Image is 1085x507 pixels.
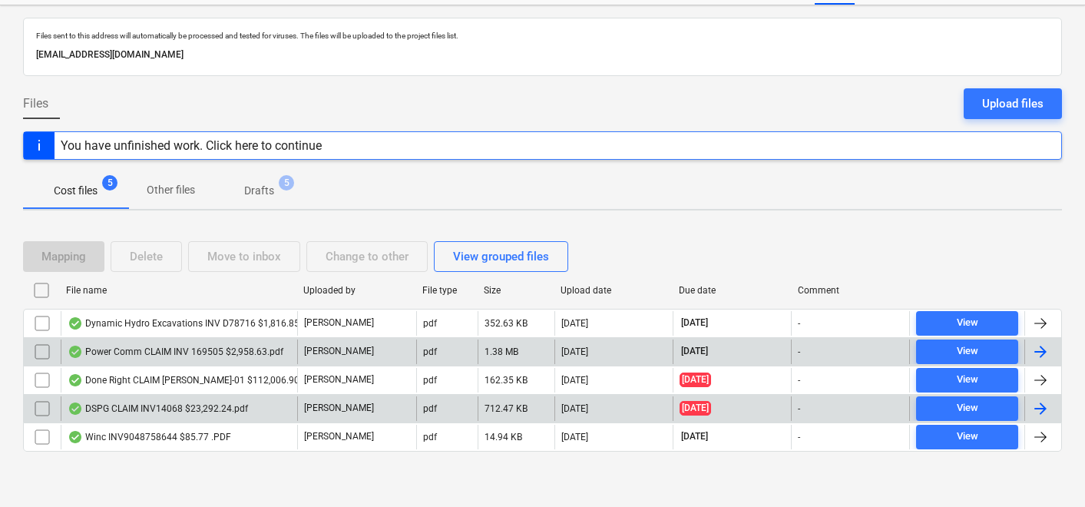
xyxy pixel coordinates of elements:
[23,94,48,113] span: Files
[66,285,291,296] div: File name
[147,182,195,198] p: Other files
[68,403,248,415] div: DSPG CLAIM INV14068 $23,292.24.pdf
[423,346,437,357] div: pdf
[957,343,978,360] div: View
[485,403,528,414] div: 712.47 KB
[798,346,800,357] div: -
[798,318,800,329] div: -
[916,425,1018,449] button: View
[68,317,83,330] div: OCR finished
[680,430,710,443] span: [DATE]
[304,373,374,386] p: [PERSON_NAME]
[68,431,231,443] div: Winc INV9048758644 $85.77 .PDF
[304,430,374,443] p: [PERSON_NAME]
[423,318,437,329] div: pdf
[61,138,322,153] div: You have unfinished work. Click here to continue
[36,47,1049,63] p: [EMAIL_ADDRESS][DOMAIN_NAME]
[423,432,437,442] div: pdf
[916,368,1018,393] button: View
[304,345,374,358] p: [PERSON_NAME]
[798,403,800,414] div: -
[68,346,83,358] div: OCR finished
[68,346,283,358] div: Power Comm CLAIM INV 169505 $2,958.63.pdf
[453,247,549,267] div: View grouped files
[680,316,710,330] span: [DATE]
[68,317,316,330] div: Dynamic Hydro Excavations INV D78716 $1,816.85.pdf
[434,241,568,272] button: View grouped files
[422,285,471,296] div: File type
[484,285,548,296] div: Size
[798,375,800,386] div: -
[680,373,711,387] span: [DATE]
[303,285,410,296] div: Uploaded by
[102,175,117,191] span: 5
[680,401,711,416] span: [DATE]
[561,318,588,329] div: [DATE]
[798,285,905,296] div: Comment
[680,345,710,358] span: [DATE]
[485,432,522,442] div: 14.94 KB
[561,285,667,296] div: Upload date
[798,432,800,442] div: -
[304,316,374,330] p: [PERSON_NAME]
[916,311,1018,336] button: View
[916,396,1018,421] button: View
[68,374,318,386] div: Done Right CLAIM [PERSON_NAME]-01 $112,006.90 .pdf
[485,318,528,329] div: 352.63 KB
[561,375,588,386] div: [DATE]
[561,403,588,414] div: [DATE]
[423,375,437,386] div: pdf
[957,428,978,446] div: View
[1008,433,1085,507] iframe: Chat Widget
[423,403,437,414] div: pdf
[304,402,374,415] p: [PERSON_NAME]
[561,346,588,357] div: [DATE]
[982,94,1044,114] div: Upload files
[679,285,786,296] div: Due date
[68,431,83,443] div: OCR finished
[957,371,978,389] div: View
[957,399,978,417] div: View
[561,432,588,442] div: [DATE]
[916,340,1018,364] button: View
[36,31,1049,41] p: Files sent to this address will automatically be processed and tested for viruses. The files will...
[279,175,294,191] span: 5
[485,375,528,386] div: 162.35 KB
[68,374,83,386] div: OCR finished
[244,183,274,199] p: Drafts
[485,346,518,357] div: 1.38 MB
[957,314,978,332] div: View
[54,183,98,199] p: Cost files
[964,88,1062,119] button: Upload files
